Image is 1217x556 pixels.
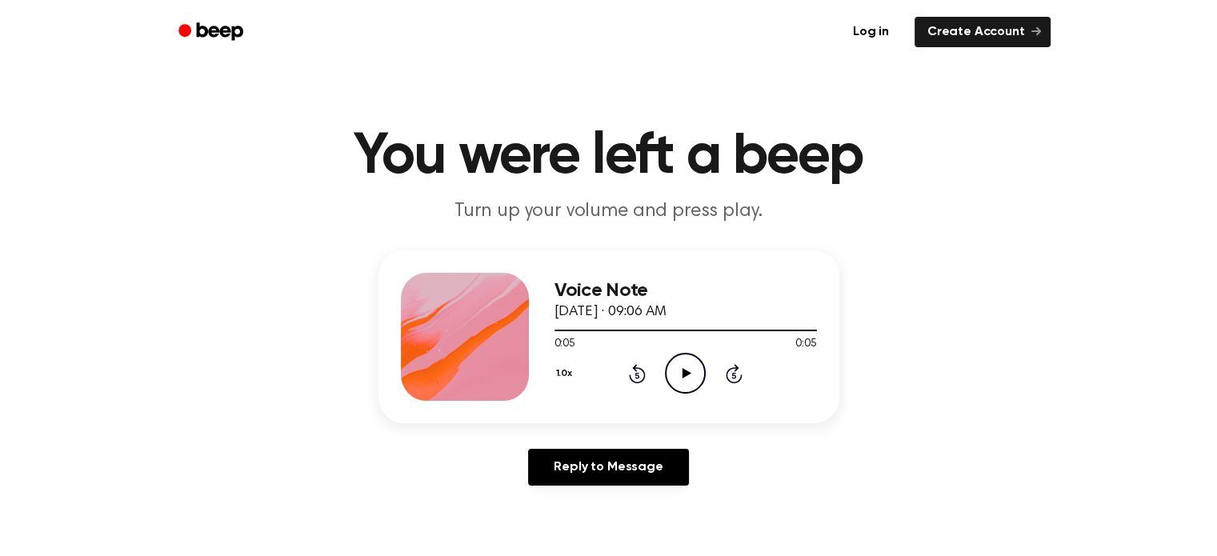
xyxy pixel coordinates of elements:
a: Beep [167,17,258,48]
span: 0:05 [554,336,575,353]
a: Log in [837,14,905,50]
a: Reply to Message [528,449,688,486]
h3: Voice Note [554,280,817,302]
span: [DATE] · 09:06 AM [554,305,667,319]
h1: You were left a beep [199,128,1019,186]
a: Create Account [915,17,1051,47]
span: 0:05 [795,336,816,353]
button: 1.0x [554,360,578,387]
p: Turn up your volume and press play. [302,198,916,225]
